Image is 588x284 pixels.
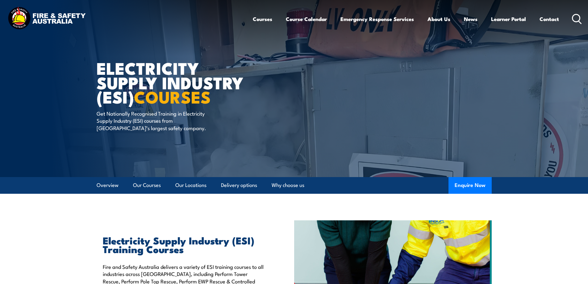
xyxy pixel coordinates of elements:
button: Enquire Now [448,177,492,194]
a: Delivery options [221,177,257,193]
a: Our Courses [133,177,161,193]
a: Emergency Response Services [340,11,414,27]
a: About Us [427,11,450,27]
a: Learner Portal [491,11,526,27]
a: Why choose us [272,177,304,193]
a: Courses [253,11,272,27]
h1: Electricity Supply Industry (ESI) [97,61,249,104]
a: Our Locations [175,177,206,193]
a: Overview [97,177,119,193]
a: Contact [540,11,559,27]
a: Course Calendar [286,11,327,27]
h2: Electricity Supply Industry (ESI) Training Courses [103,236,266,253]
strong: COURSES [134,83,211,109]
a: News [464,11,477,27]
p: Get Nationally Recognised Training in Electricity Supply Industry (ESI) courses from [GEOGRAPHIC_... [97,110,209,131]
